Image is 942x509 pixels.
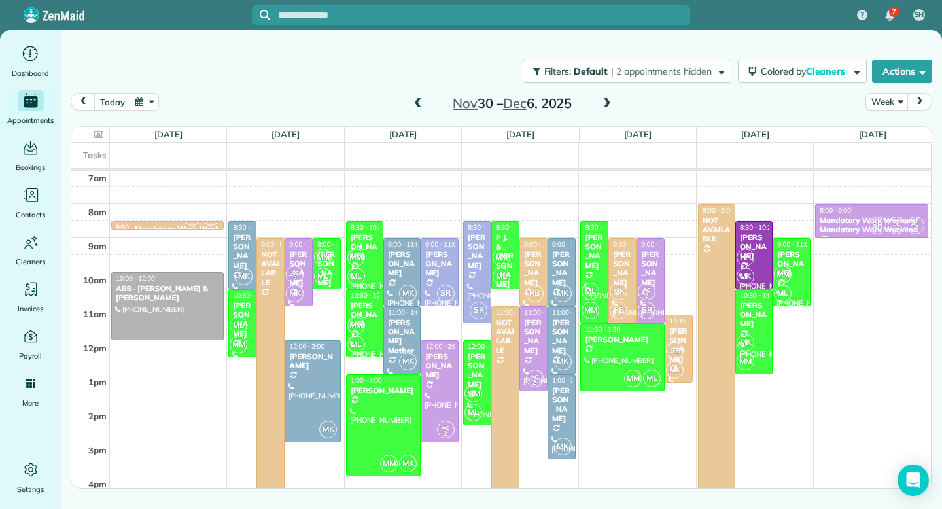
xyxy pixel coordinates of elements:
[820,206,851,215] span: 8:00 - 9:00
[314,268,332,285] span: ML
[523,60,731,83] button: Filters: Default | 2 appointments hidden
[495,233,515,289] div: P J. & [PERSON_NAME]
[774,266,792,283] span: MM
[17,483,44,496] span: Settings
[88,241,107,251] span: 9am
[5,184,56,221] a: Contacts
[16,161,46,174] span: Bookings
[506,129,534,139] a: [DATE]
[350,233,379,261] div: [PERSON_NAME]
[351,291,390,300] span: 10:30 - 12:30
[232,233,253,271] div: [PERSON_NAME]
[233,291,272,300] span: 10:30 - 12:30
[738,60,867,83] button: Colored byCleaners
[740,223,775,232] span: 8:30 - 10:30
[116,274,155,283] span: 10:00 - 12:00
[442,424,449,431] span: AC
[464,385,482,402] span: MM
[669,326,689,364] div: [PERSON_NAME]
[551,250,572,288] div: [PERSON_NAME]
[806,65,848,77] span: Cleaners
[496,308,531,317] span: 11:00 - 5:00
[19,349,43,362] span: Payroll
[468,342,503,351] span: 12:00 - 2:30
[438,428,454,440] small: 2
[88,479,107,489] span: 4pm
[876,1,903,30] div: 7 unread notifications
[739,301,769,329] div: [PERSON_NAME]
[638,302,655,319] span: SR
[526,285,544,302] span: RB
[554,353,572,370] span: MK
[584,335,661,344] div: [PERSON_NAME]
[523,250,544,288] div: [PERSON_NAME]
[527,377,543,389] small: 2
[911,220,919,227] span: AC
[453,95,478,111] span: Nov
[83,343,107,353] span: 12pm
[892,7,896,17] span: 7
[624,129,652,139] a: [DATE]
[493,249,510,266] span: MM
[610,302,627,319] span: RB
[585,325,620,334] span: 11:30 - 1:30
[235,268,253,285] span: MK
[425,352,454,380] div: [PERSON_NAME]
[350,386,417,395] div: [PERSON_NAME]
[611,65,712,77] span: | 2 appointments hidden
[5,43,56,80] a: Dashboard
[7,114,54,127] span: Appointments
[347,317,365,334] span: MM
[260,250,281,288] div: NOT AVAILABLE
[287,273,303,285] small: 2
[495,318,515,356] div: NOT AVAILABLE
[389,129,417,139] a: [DATE]
[893,220,900,227] span: LC
[774,285,792,302] span: ML
[585,223,620,232] span: 8:30 - 11:30
[88,445,107,455] span: 3pm
[387,318,417,356] div: [PERSON_NAME] Mother
[554,438,572,455] span: MK
[314,249,332,266] span: MM
[317,240,353,249] span: 9:00 - 10:30
[230,336,247,353] span: MM
[666,361,684,379] span: MK
[552,376,584,385] span: 1:00 - 3:30
[582,283,599,300] span: ML
[584,233,604,271] div: [PERSON_NAME]
[5,326,56,362] a: Payroll
[907,93,932,111] button: next
[907,224,924,236] small: 2
[319,421,337,438] span: MK
[388,240,423,249] span: 9:00 - 11:00
[640,250,661,288] div: [PERSON_NAME]
[524,240,559,249] span: 9:00 - 11:00
[351,376,382,385] span: 1:00 - 4:00
[5,459,56,496] a: Settings
[551,318,572,356] div: [PERSON_NAME]
[388,308,423,317] span: 11:00 - 1:00
[859,129,887,139] a: [DATE]
[425,342,461,351] span: 12:00 - 3:00
[869,217,886,234] span: SR
[524,308,559,317] span: 11:00 - 1:30
[22,396,39,410] span: More
[88,411,107,421] span: 2pm
[288,250,309,288] div: [PERSON_NAME]
[643,286,651,293] span: AC
[232,301,253,339] div: [PERSON_NAME]
[88,377,107,387] span: 1pm
[544,65,572,77] span: Filters:
[347,268,365,285] span: ML
[425,240,461,249] span: 9:00 - 11:00
[776,250,806,278] div: [PERSON_NAME]
[5,137,56,174] a: Bookings
[71,93,96,111] button: prev
[12,67,49,80] span: Dashboard
[740,291,775,300] span: 10:30 - 1:00
[16,208,45,221] span: Contacts
[613,240,648,249] span: 9:00 - 11:30
[574,65,608,77] span: Default
[18,302,44,315] span: Invoices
